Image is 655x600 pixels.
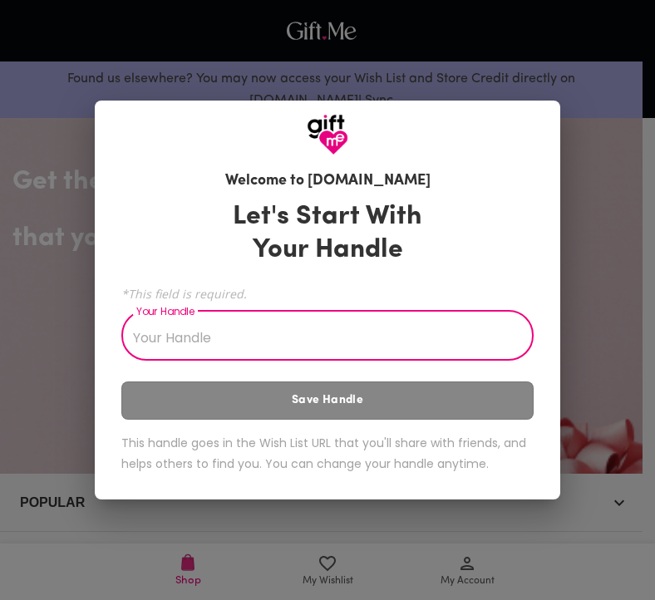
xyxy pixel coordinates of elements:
img: GiftMe Logo [307,114,348,155]
span: *This field is required. [121,286,534,302]
input: Your Handle [121,314,515,361]
h3: Let's Start With Your Handle [212,200,443,267]
h6: Welcome to [DOMAIN_NAME] [225,170,431,193]
h6: This handle goes in the Wish List URL that you'll share with friends, and helps others to find yo... [121,433,534,474]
